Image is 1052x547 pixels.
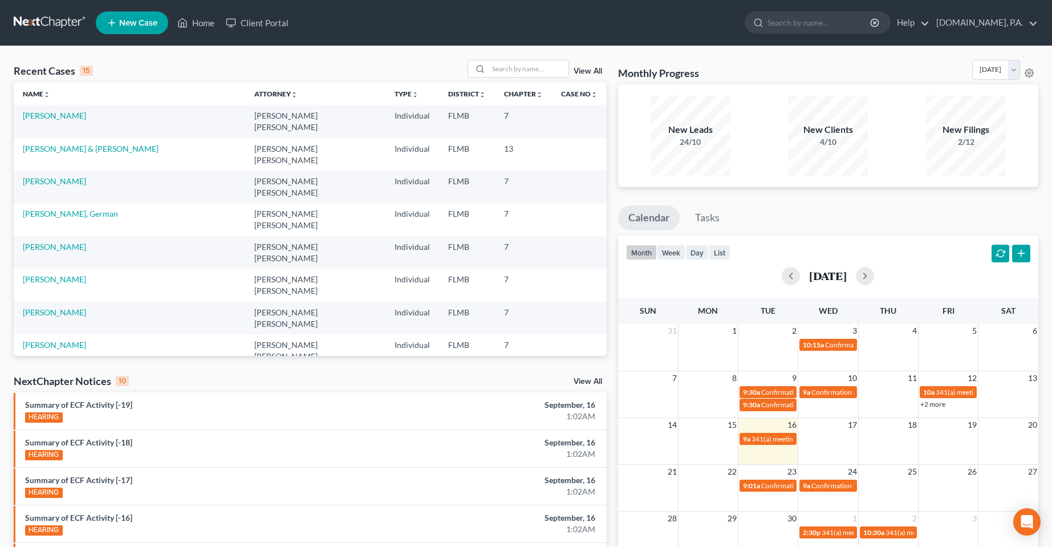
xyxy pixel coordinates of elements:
[14,64,93,78] div: Recent Cases
[891,13,929,33] a: Help
[574,378,602,386] a: View All
[23,274,86,284] a: [PERSON_NAME]
[413,486,595,497] div: 1:02AM
[385,236,439,269] td: Individual
[907,371,918,385] span: 11
[489,60,568,77] input: Search by name...
[685,205,730,230] a: Tasks
[966,465,978,479] span: 26
[439,171,495,203] td: FLMB
[245,171,385,203] td: [PERSON_NAME] [PERSON_NAME]
[23,209,118,218] a: [PERSON_NAME], German
[847,418,858,432] span: 17
[385,204,439,236] td: Individual
[886,528,931,537] span: 341(a) meeting
[880,306,896,315] span: Thu
[791,371,798,385] span: 9
[23,90,50,98] a: Nameunfold_more
[25,412,63,423] div: HEARING
[23,111,86,120] a: [PERSON_NAME]
[245,105,385,137] td: [PERSON_NAME] [PERSON_NAME]
[479,91,486,98] i: unfold_more
[698,306,718,315] span: Mon
[245,302,385,334] td: [PERSON_NAME] [PERSON_NAME]
[23,242,86,252] a: [PERSON_NAME]
[43,91,50,98] i: unfold_more
[495,171,552,203] td: 7
[23,307,86,317] a: [PERSON_NAME]
[851,512,858,525] span: 1
[439,269,495,301] td: FLMB
[1013,508,1041,536] div: Open Intercom Messenger
[495,105,552,137] td: 7
[811,481,876,490] span: Confirmation hearing
[761,400,827,409] span: Confirmation Hearing
[803,341,824,349] span: 10:15a
[726,465,738,479] span: 22
[1031,324,1038,338] span: 6
[743,400,760,409] span: 9:30a
[413,437,595,448] div: September, 16
[385,302,439,334] td: Individual
[1027,371,1038,385] span: 13
[920,400,945,408] a: +2 more
[618,66,699,80] h3: Monthly Progress
[788,136,868,148] div: 4/10
[667,512,678,525] span: 28
[172,13,220,33] a: Home
[574,67,602,75] a: View All
[803,388,810,396] span: 9a
[439,204,495,236] td: FLMB
[1001,306,1016,315] span: Sat
[767,12,872,33] input: Search by name...
[761,306,775,315] span: Tue
[726,418,738,432] span: 15
[1027,465,1038,479] span: 27
[667,418,678,432] span: 14
[851,324,858,338] span: 3
[943,306,954,315] span: Fri
[448,90,486,98] a: Districtunfold_more
[825,341,889,349] span: Confirmation hearing
[786,465,798,479] span: 23
[116,376,129,386] div: 10
[847,371,858,385] span: 10
[731,371,738,385] span: 8
[412,91,419,98] i: unfold_more
[803,528,821,537] span: 2:30p
[931,13,1038,33] a: [DOMAIN_NAME], P.A.
[651,136,730,148] div: 24/10
[926,123,1006,136] div: New Filings
[25,525,63,536] div: HEARING
[495,334,552,367] td: 7
[25,513,132,522] a: Summary of ECF Activity [-16]
[495,302,552,334] td: 7
[791,324,798,338] span: 2
[413,524,595,535] div: 1:02AM
[245,204,385,236] td: [PERSON_NAME] [PERSON_NAME]
[743,481,760,490] span: 9:01a
[743,388,760,396] span: 9:30a
[395,90,419,98] a: Typeunfold_more
[220,13,294,33] a: Client Portal
[439,138,495,171] td: FLMB
[385,138,439,171] td: Individual
[819,306,838,315] span: Wed
[536,91,543,98] i: unfold_more
[254,90,298,98] a: Attorneyunfold_more
[709,245,730,260] button: list
[657,245,685,260] button: week
[786,512,798,525] span: 30
[245,236,385,269] td: [PERSON_NAME] [PERSON_NAME]
[907,465,918,479] span: 25
[245,334,385,367] td: [PERSON_NAME] [PERSON_NAME]
[14,374,129,388] div: NextChapter Notices
[413,448,595,460] div: 1:02AM
[907,418,918,432] span: 18
[385,171,439,203] td: Individual
[80,66,93,76] div: 15
[923,388,935,396] span: 10a
[822,528,867,537] span: 341(a) meeting
[809,270,847,282] h2: [DATE]
[439,334,495,367] td: FLMB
